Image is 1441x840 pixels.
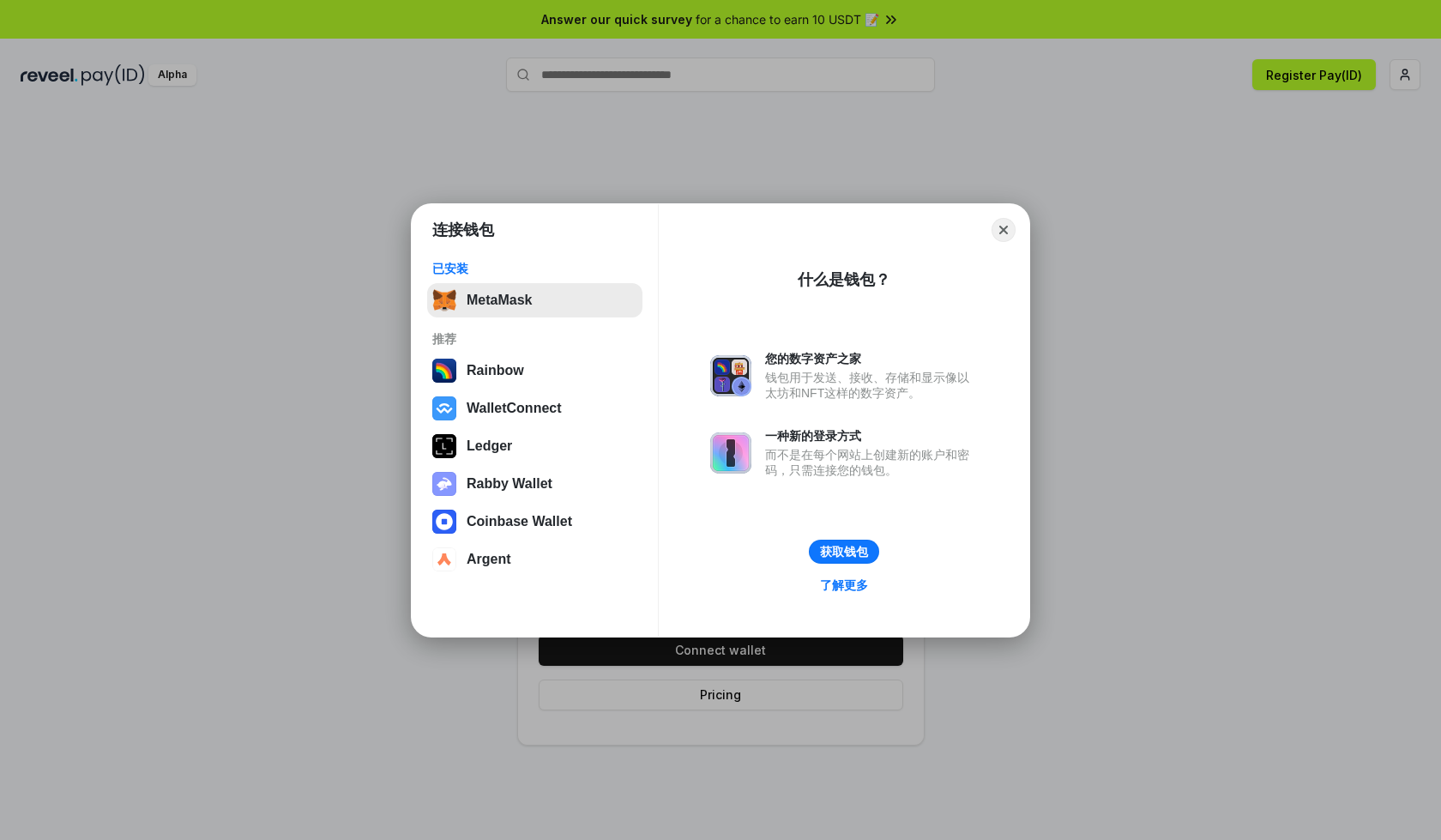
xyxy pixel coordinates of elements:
[432,472,456,496] img: svg+xml,%3Csvg%20xmlns%3D%22http%3A%2F%2Fwww.w3.org%2F2000%2Fsvg%22%20fill%3D%22none%22%20viewBox...
[992,218,1016,242] button: Close
[427,467,642,501] button: Rabby Wallet
[432,331,637,347] div: 推荐
[432,261,637,276] div: 已安装
[765,428,978,444] div: 一种新的登录方式
[432,288,456,312] img: svg+xml,%3Csvg%20fill%3D%22none%22%20height%3D%2233%22%20viewBox%3D%220%200%2035%2033%22%20width%...
[467,401,562,416] div: WalletConnect
[798,269,890,290] div: 什么是钱包？
[427,505,642,539] button: Coinbase Wallet
[432,359,456,383] img: svg+xml,%3Csvg%20width%3D%22120%22%20height%3D%22120%22%20viewBox%3D%220%200%20120%20120%22%20fil...
[765,370,978,401] div: 钱包用于发送、接收、存储和显示像以太坊和NFT这样的数字资产。
[427,429,642,463] button: Ledger
[427,283,642,317] button: MetaMask
[427,354,642,388] button: Rainbow
[710,432,751,474] img: svg+xml,%3Csvg%20xmlns%3D%22http%3A%2F%2Fwww.w3.org%2F2000%2Fsvg%22%20fill%3D%22none%22%20viewBox...
[820,544,868,559] div: 获取钱包
[467,514,572,529] div: Coinbase Wallet
[710,355,751,396] img: svg+xml,%3Csvg%20xmlns%3D%22http%3A%2F%2Fwww.w3.org%2F2000%2Fsvg%22%20fill%3D%22none%22%20viewBox...
[810,574,878,596] a: 了解更多
[432,434,456,458] img: svg+xml,%3Csvg%20xmlns%3D%22http%3A%2F%2Fwww.w3.org%2F2000%2Fsvg%22%20width%3D%2228%22%20height%3...
[467,293,532,308] div: MetaMask
[467,363,524,378] div: Rainbow
[820,577,868,593] div: 了解更多
[432,510,456,534] img: svg+xml,%3Csvg%20width%3D%2228%22%20height%3D%2228%22%20viewBox%3D%220%200%2028%2028%22%20fill%3D...
[427,391,642,426] button: WalletConnect
[765,447,978,478] div: 而不是在每个网站上创建新的账户和密码，只需连接您的钱包。
[432,220,494,240] h1: 连接钱包
[427,542,642,577] button: Argent
[467,438,512,454] div: Ledger
[432,396,456,420] img: svg+xml,%3Csvg%20width%3D%2228%22%20height%3D%2228%22%20viewBox%3D%220%200%2028%2028%22%20fill%3D...
[809,540,879,564] button: 获取钱包
[467,476,552,492] div: Rabby Wallet
[432,547,456,571] img: svg+xml,%3Csvg%20width%3D%2228%22%20height%3D%2228%22%20viewBox%3D%220%200%2028%2028%22%20fill%3D...
[765,351,978,366] div: 您的数字资产之家
[467,552,511,567] div: Argent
